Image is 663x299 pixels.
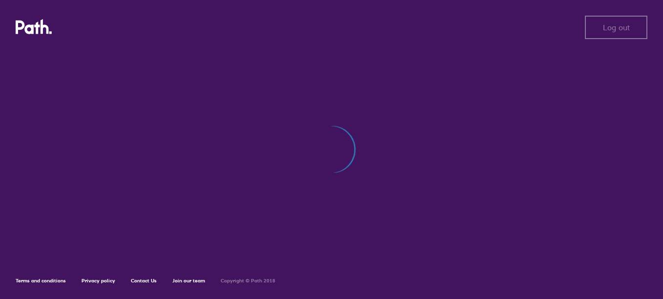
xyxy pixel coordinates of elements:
[82,278,115,284] a: Privacy policy
[585,16,647,39] button: Log out
[16,278,66,284] a: Terms and conditions
[131,278,157,284] a: Contact Us
[221,278,275,284] h6: Copyright © Path 2018
[603,23,630,32] span: Log out
[172,278,205,284] a: Join our team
